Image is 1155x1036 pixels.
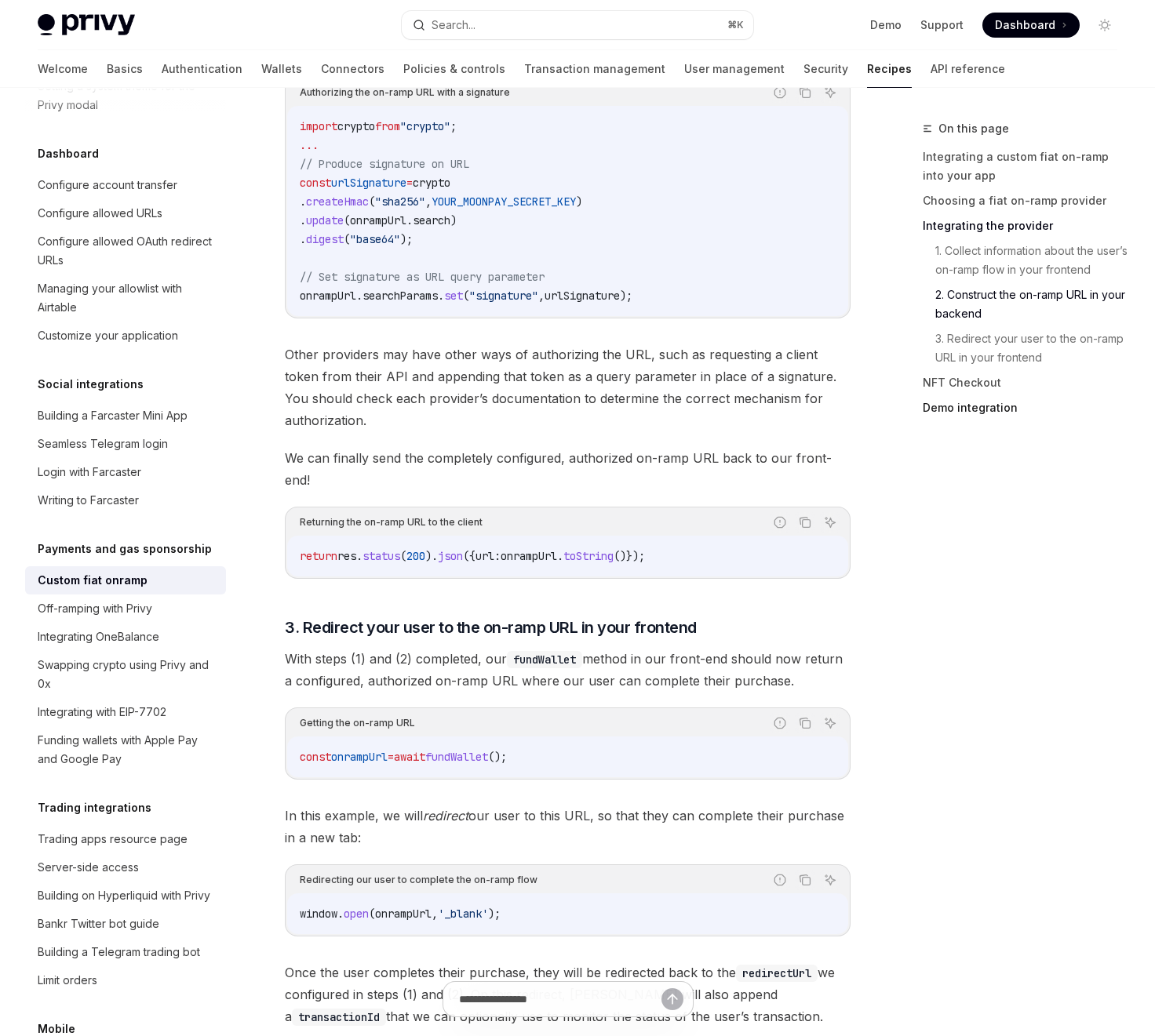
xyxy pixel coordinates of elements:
a: Limit orders [25,966,226,994]
a: 1. Collect information about the user’s on-ramp flow in your frontend [935,238,1130,282]
button: Ask AI [820,512,840,533]
a: NFT Checkout [923,370,1130,395]
a: Authentication [162,50,242,88]
a: Integrating OneBalance [25,623,226,651]
span: ⌘ K [727,19,744,31]
span: status [363,549,400,563]
span: ) [576,194,582,209]
span: search [413,213,450,227]
div: Seamless Telegram login [38,434,168,453]
a: 2. Construct the on-ramp URL in your backend [935,282,1130,326]
button: Report incorrect code [770,512,790,533]
div: Limit orders [38,971,97,990]
span: // Produce signature on URL [300,157,469,171]
div: Redirecting our user to complete the on-ramp flow [300,870,537,890]
a: Demo integration [923,395,1130,420]
span: createHmac [306,194,369,209]
a: Integrating the provider [923,213,1130,238]
div: Bankr Twitter bot guide [38,914,159,933]
span: (); [488,750,507,764]
span: With steps (1) and (2) completed, our method in our front-end should now return a configured, aut... [285,648,851,692]
code: redirectUrl [736,965,818,982]
span: Dashboard [995,17,1055,33]
em: redirect [423,808,468,823]
span: onrampUrl [350,213,406,227]
a: API reference [931,50,1005,88]
span: urlSignature [331,176,406,190]
button: Send message [661,988,683,1010]
div: Getting the on-ramp URL [300,713,415,733]
span: open [344,907,369,921]
a: Choosing a fiat on-ramp provider [923,188,1130,213]
span: fundWallet [425,750,488,764]
span: . [356,289,363,303]
a: Integrating with EIP-7702 [25,698,226,726]
span: await [394,750,425,764]
button: Ask AI [820,82,840,103]
div: Login with Farcaster [38,463,141,482]
span: . [356,549,363,563]
a: Configure account transfer [25,171,226,199]
div: Configure allowed OAuth redirect URLs [38,232,217,270]
span: , [425,194,432,209]
span: ()}); [614,549,645,563]
span: url: [475,549,501,563]
span: // Set signature as URL query parameter [300,270,545,284]
a: Security [803,50,848,88]
a: Seamless Telegram login [25,430,226,458]
span: 3. Redirect your user to the on-ramp URL in your frontend [285,616,697,638]
div: Writing to Farcaster [38,491,139,510]
span: , [432,907,438,921]
span: const [300,176,331,190]
div: Integrating with EIP-7702 [38,703,166,722]
span: urlSignature [545,289,620,303]
span: ; [450,119,457,133]
span: crypto [413,176,450,190]
span: ... [300,138,319,152]
a: Off-ramping with Privy [25,594,226,623]
button: Report incorrect code [770,713,790,733]
div: Integrating OneBalance [38,627,159,646]
div: Building on Hyperliquid with Privy [38,886,210,905]
div: Swapping crypto using Privy and 0x [38,656,217,693]
div: Search... [432,16,475,35]
button: Copy the contents from the code block [795,82,815,103]
div: Customize your application [38,326,178,345]
a: 3. Redirect your user to the on-ramp URL in your frontend [935,326,1130,370]
span: toString [563,549,614,563]
button: Ask AI [820,713,840,733]
span: 200 [406,549,425,563]
a: Building a Telegram trading bot [25,938,226,966]
div: Trading apps resource page [38,830,188,849]
a: Transaction management [524,50,665,88]
span: from [375,119,400,133]
h5: Social integrations [38,375,144,394]
div: Configure allowed URLs [38,204,162,223]
span: In this example, we will our user to this URL, so that they can complete their purchase in a new ... [285,805,851,849]
span: , [538,289,545,303]
span: = [406,176,413,190]
a: Managing your allowlist with Airtable [25,274,226,322]
a: Swapping crypto using Privy and 0x [25,651,226,698]
div: Funding wallets with Apple Pay and Google Pay [38,731,217,769]
div: Off-ramping with Privy [38,599,152,618]
h5: Payments and gas sponsorship [38,540,212,558]
a: Recipes [867,50,912,88]
span: ( [400,549,406,563]
a: Custom fiat onramp [25,566,226,594]
span: YOUR_MOONPAY_SECRET_KEY [432,194,576,209]
a: Wallets [261,50,302,88]
img: light logo [38,14,135,36]
button: Report incorrect code [770,870,790,890]
span: import [300,119,337,133]
span: return [300,549,337,563]
span: We can finally send the completely configured, authorized on-ramp URL back to our front-end! [285,447,851,491]
span: . [557,549,563,563]
button: Copy the contents from the code block [795,512,815,533]
a: User management [684,50,785,88]
a: Configure allowed OAuth redirect URLs [25,227,226,274]
span: const [300,750,331,764]
a: Server-side access [25,853,226,882]
a: Connectors [321,50,384,88]
span: "base64" [350,232,400,246]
